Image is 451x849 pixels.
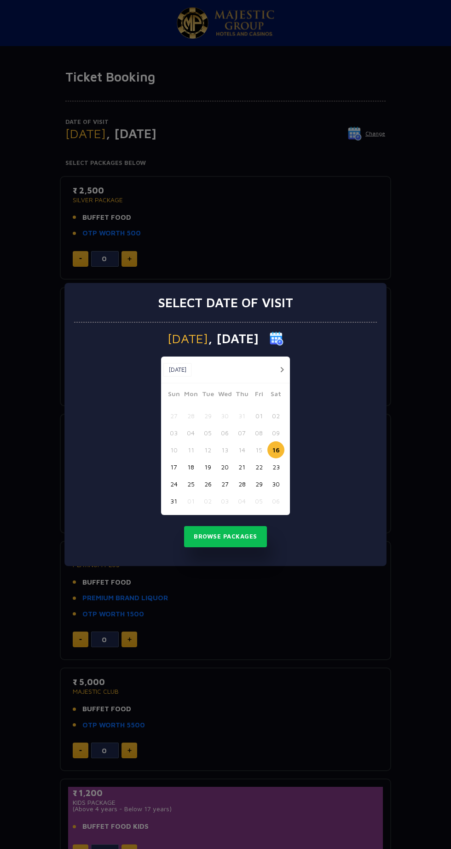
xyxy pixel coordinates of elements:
[158,295,293,310] h3: Select date of visit
[216,458,233,475] button: 20
[250,475,267,492] button: 29
[233,492,250,509] button: 04
[182,458,199,475] button: 18
[267,424,284,441] button: 09
[182,441,199,458] button: 11
[199,441,216,458] button: 12
[250,389,267,402] span: Fri
[267,458,284,475] button: 23
[216,389,233,402] span: Wed
[165,389,182,402] span: Sun
[250,407,267,424] button: 01
[216,475,233,492] button: 27
[216,424,233,441] button: 06
[267,389,284,402] span: Sat
[199,492,216,509] button: 02
[233,424,250,441] button: 07
[216,492,233,509] button: 03
[199,475,216,492] button: 26
[163,363,191,377] button: [DATE]
[182,389,199,402] span: Mon
[267,475,284,492] button: 30
[168,332,208,345] span: [DATE]
[216,407,233,424] button: 30
[270,332,283,345] img: calender icon
[233,407,250,424] button: 31
[250,458,267,475] button: 22
[233,458,250,475] button: 21
[250,424,267,441] button: 08
[199,389,216,402] span: Tue
[165,424,182,441] button: 03
[208,332,259,345] span: , [DATE]
[165,441,182,458] button: 10
[233,389,250,402] span: Thu
[182,475,199,492] button: 25
[165,458,182,475] button: 17
[184,526,267,547] button: Browse Packages
[250,441,267,458] button: 15
[165,475,182,492] button: 24
[182,492,199,509] button: 01
[250,492,267,509] button: 05
[233,441,250,458] button: 14
[165,492,182,509] button: 31
[199,424,216,441] button: 05
[216,441,233,458] button: 13
[199,407,216,424] button: 29
[165,407,182,424] button: 27
[199,458,216,475] button: 19
[267,407,284,424] button: 02
[267,492,284,509] button: 06
[182,424,199,441] button: 04
[182,407,199,424] button: 28
[267,441,284,458] button: 16
[233,475,250,492] button: 28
